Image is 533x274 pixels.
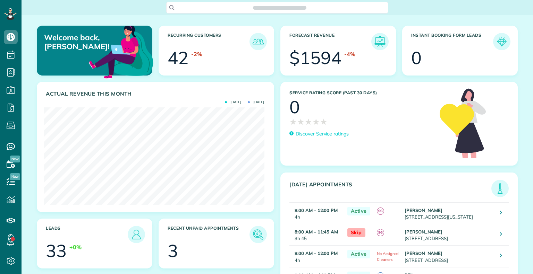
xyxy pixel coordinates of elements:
[289,98,300,116] div: 0
[168,49,188,67] div: 42
[405,250,443,256] strong: [PERSON_NAME]
[168,242,178,259] div: 3
[87,18,155,85] img: dashboard_welcome-42a62b7d889689a78055ac9021e634bf52bae3f8056760290aed330b23ab8690.png
[168,33,249,50] h3: Recurring Customers
[289,33,371,50] h3: Forecast Revenue
[377,207,384,215] span: SG
[347,207,370,215] span: Active
[373,35,387,48] img: icon_forecast_revenue-8c13a41c7ed35a8dcfafea3cbb826a0462acb37728057bba2d056411b612bbbe.png
[260,4,299,11] span: Search ZenMaid…
[289,49,341,67] div: $1594
[191,50,202,58] div: -2%
[411,33,493,50] h3: Instant Booking Form Leads
[248,100,264,104] span: [DATE]
[411,49,422,67] div: 0
[289,203,344,224] td: 4h
[495,35,509,48] img: icon_form_leads-04211a6a04a5b2264e4ee56bc0799ec3eb69b7e499cbb523a139df1d13a81ae0.png
[289,246,344,267] td: 4h
[289,130,349,138] a: Discover Service ratings
[168,226,249,243] h3: Recent unpaid appointments
[403,224,495,246] td: [STREET_ADDRESS]
[377,229,384,236] span: SG
[405,207,443,213] strong: [PERSON_NAME]
[289,90,433,95] h3: Service Rating score (past 30 days)
[129,228,143,241] img: icon_leads-1bed01f49abd5b7fead27621c3d59655bb73ed531f8eeb49469d10e621d6b896.png
[295,229,338,235] strong: 8:00 AM - 11:45 AM
[46,226,128,243] h3: Leads
[405,229,443,235] strong: [PERSON_NAME]
[10,173,20,180] span: New
[403,203,495,224] td: [STREET_ADDRESS][US_STATE]
[493,182,507,195] img: icon_todays_appointments-901f7ab196bb0bea1936b74009e4eb5ffbc2d2711fa7634e0d609ed5ef32b18b.png
[225,100,241,104] span: [DATE]
[344,50,355,58] div: -4%
[46,91,267,97] h3: Actual Revenue this month
[403,246,495,267] td: [STREET_ADDRESS]
[10,156,20,162] span: New
[251,228,265,241] img: icon_unpaid_appointments-47b8ce3997adf2238b356f14209ab4cced10bd1f174958f3ca8f1d0dd7fffeee.png
[44,33,115,51] p: Welcome back, [PERSON_NAME]!
[46,242,67,259] div: 33
[251,35,265,48] img: icon_recurring_customers-cf858462ba22bcd05b5a5880d41d6543d210077de5bb9ebc9590e49fd87d84ed.png
[289,116,297,128] span: ★
[297,116,305,128] span: ★
[305,116,312,128] span: ★
[320,116,328,128] span: ★
[377,251,399,262] span: No Assigned Cleaners
[289,224,344,246] td: 3h 45
[295,250,338,256] strong: 8:00 AM - 12:00 PM
[295,207,338,213] strong: 8:00 AM - 12:00 PM
[289,182,491,197] h3: [DATE] Appointments
[296,130,349,138] p: Discover Service ratings
[69,243,82,251] div: +0%
[312,116,320,128] span: ★
[347,228,365,237] span: Skip
[347,250,370,258] span: Active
